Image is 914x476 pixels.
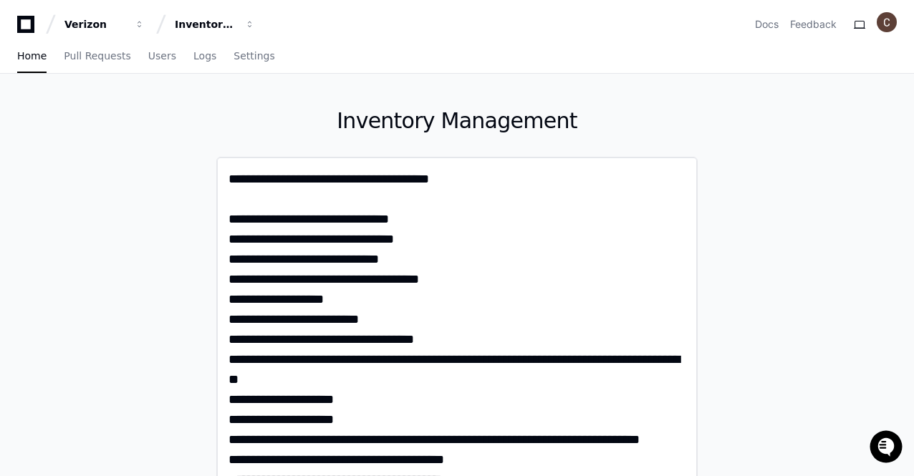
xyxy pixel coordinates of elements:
[14,14,43,42] img: PlayerZero
[193,40,216,73] a: Logs
[64,52,130,60] span: Pull Requests
[175,17,236,31] div: Inventory Management
[49,106,235,120] div: Start new chat
[101,223,173,234] a: Powered byPylon
[44,191,116,203] span: [PERSON_NAME]
[222,152,261,170] button: See all
[755,17,779,31] a: Docs
[216,108,698,134] h1: Inventory Management
[169,11,261,37] button: Inventory Management
[193,52,216,60] span: Logs
[234,52,274,60] span: Settings
[244,110,261,127] button: Start new chat
[148,40,176,73] a: Users
[119,191,124,203] span: •
[14,106,40,132] img: 1736555170064-99ba0984-63c1-480f-8ee9-699278ef63ed
[49,120,187,132] div: We're offline, we'll be back soon
[64,40,130,73] a: Pull Requests
[14,57,261,79] div: Welcome
[143,223,173,234] span: Pylon
[14,178,37,200] img: Chakravarthi Ponnuru
[148,52,176,60] span: Users
[234,40,274,73] a: Settings
[17,40,47,73] a: Home
[14,155,92,167] div: Past conversations
[877,12,897,32] img: ACg8ocL2OgZL-7g7VPdNOHNYJqQTRhCHM7hp1mK3cs0GxIN35amyLQ=s96-c
[868,429,907,467] iframe: Open customer support
[59,11,150,37] button: Verizon
[64,17,126,31] div: Verizon
[17,52,47,60] span: Home
[790,17,837,31] button: Feedback
[127,191,156,203] span: [DATE]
